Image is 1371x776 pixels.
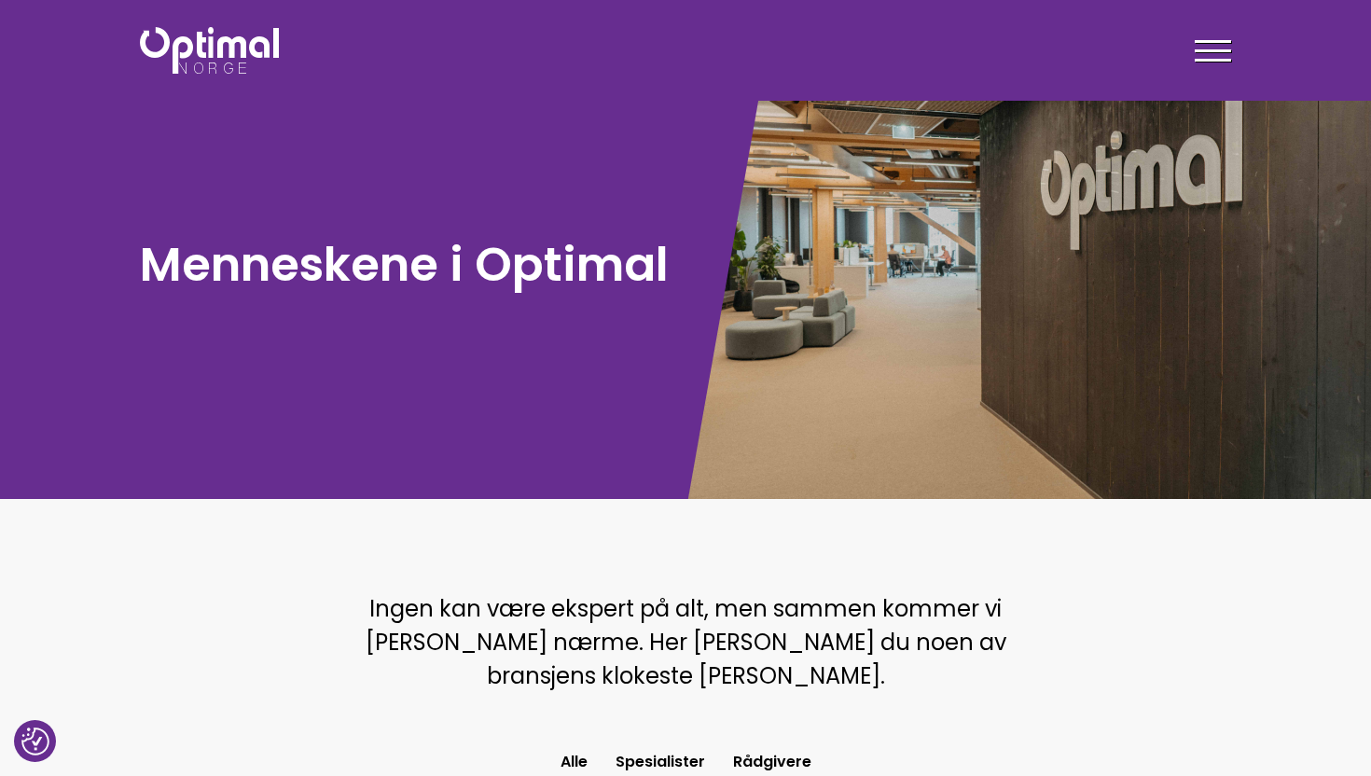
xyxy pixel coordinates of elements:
[366,593,1006,691] span: Ingen kan være ekspert på alt, men sammen kommer vi [PERSON_NAME] nærme. Her [PERSON_NAME] du noe...
[140,27,279,74] img: Optimal Norge
[140,234,676,295] h1: Menneskene i Optimal
[21,727,49,755] button: Samtykkepreferanser
[21,727,49,755] img: Revisit consent button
